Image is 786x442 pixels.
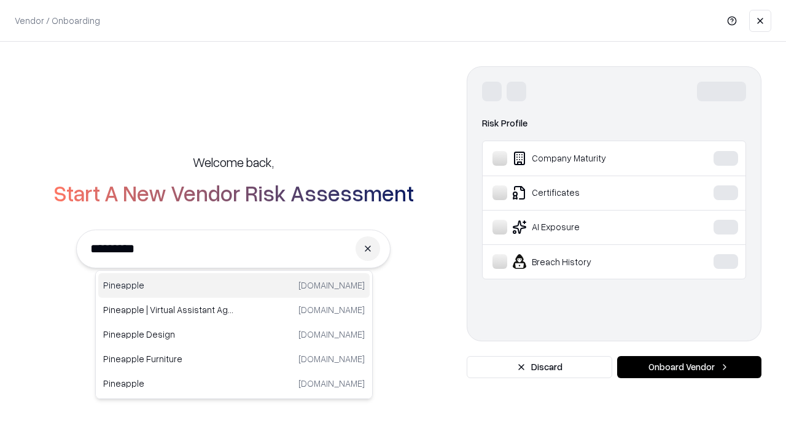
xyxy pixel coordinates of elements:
[298,328,365,341] p: [DOMAIN_NAME]
[298,279,365,292] p: [DOMAIN_NAME]
[298,352,365,365] p: [DOMAIN_NAME]
[193,153,274,171] h5: Welcome back,
[53,180,414,205] h2: Start A New Vendor Risk Assessment
[103,328,234,341] p: Pineapple Design
[103,279,234,292] p: Pineapple
[492,185,676,200] div: Certificates
[298,303,365,316] p: [DOMAIN_NAME]
[103,352,234,365] p: Pineapple Furniture
[95,270,373,399] div: Suggestions
[482,116,746,131] div: Risk Profile
[492,151,676,166] div: Company Maturity
[467,356,612,378] button: Discard
[298,377,365,390] p: [DOMAIN_NAME]
[15,14,100,27] p: Vendor / Onboarding
[103,377,234,390] p: Pineapple
[103,303,234,316] p: Pineapple | Virtual Assistant Agency
[492,220,676,235] div: AI Exposure
[617,356,761,378] button: Onboard Vendor
[492,254,676,269] div: Breach History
